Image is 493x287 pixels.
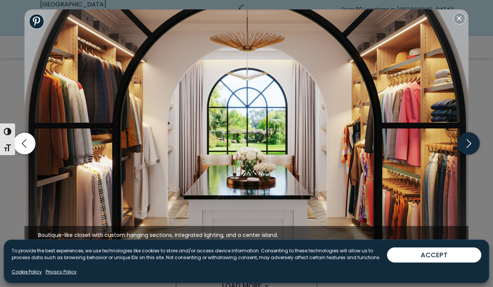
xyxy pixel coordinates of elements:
p: To provide the best experiences, we use technologies like cookies to store and/or access device i... [12,247,387,261]
button: Close modal [453,12,465,24]
button: ACCEPT [387,247,481,263]
a: Privacy Policy [46,269,77,275]
img: Spacious custom walk-in closet with abundant wardrobe space, center island storage [25,9,468,245]
a: Cookie Policy [12,269,42,275]
figcaption: Boutique-like closet with custom hanging sections, integrated lighting, and a center island. [25,226,468,245]
a: Share to Pinterest [29,14,44,29]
